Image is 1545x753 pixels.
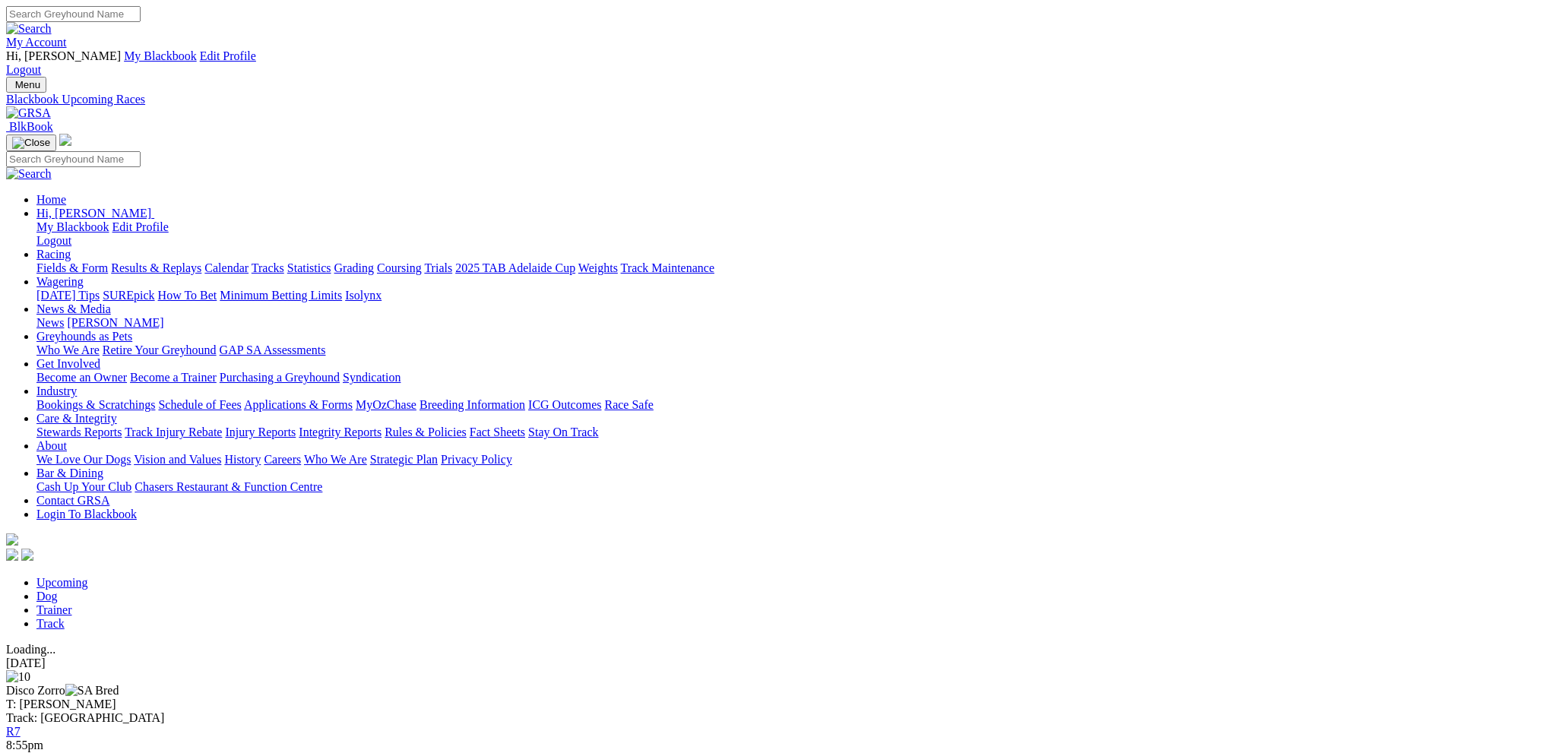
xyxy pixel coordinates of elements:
[6,711,1539,725] div: Track: [GEOGRAPHIC_DATA]
[225,426,296,438] a: Injury Reports
[6,49,1539,77] div: My Account
[158,398,241,411] a: Schedule of Fees
[125,426,222,438] a: Track Injury Rebate
[111,261,201,274] a: Results & Replays
[65,684,119,698] img: SA Bred
[36,220,109,233] a: My Blackbook
[36,207,154,220] a: Hi, [PERSON_NAME]
[6,134,56,151] button: Toggle navigation
[36,398,1539,412] div: Industry
[36,220,1539,248] div: Hi, [PERSON_NAME]
[220,371,340,384] a: Purchasing a Greyhound
[36,330,132,343] a: Greyhounds as Pets
[6,36,67,49] a: My Account
[36,275,84,288] a: Wagering
[36,193,66,206] a: Home
[264,453,301,466] a: Careers
[36,234,71,247] a: Logout
[377,261,422,274] a: Coursing
[36,371,127,384] a: Become an Owner
[287,261,331,274] a: Statistics
[6,670,30,684] img: 10
[36,453,1539,467] div: About
[36,412,117,425] a: Care & Integrity
[36,426,1539,439] div: Care & Integrity
[36,261,1539,275] div: Racing
[36,343,1539,357] div: Greyhounds as Pets
[419,398,525,411] a: Breeding Information
[528,426,598,438] a: Stay On Track
[6,93,1539,106] a: Blackbook Upcoming Races
[6,739,1539,752] div: 8:55pm
[135,480,322,493] a: Chasers Restaurant & Function Centre
[36,371,1539,384] div: Get Involved
[36,576,88,589] a: Upcoming
[470,426,525,438] a: Fact Sheets
[370,453,438,466] a: Strategic Plan
[6,22,52,36] img: Search
[59,134,71,146] img: logo-grsa-white.png
[103,289,154,302] a: SUREpick
[252,261,284,274] a: Tracks
[200,49,256,62] a: Edit Profile
[36,617,65,630] a: Track
[36,439,67,452] a: About
[6,725,21,738] a: R7
[356,398,416,411] a: MyOzChase
[134,453,221,466] a: Vision and Values
[9,120,53,133] span: BlkBook
[36,261,108,274] a: Fields & Form
[130,371,217,384] a: Become a Trainer
[36,289,100,302] a: [DATE] Tips
[6,151,141,167] input: Search
[12,137,50,149] img: Close
[36,467,103,479] a: Bar & Dining
[220,289,342,302] a: Minimum Betting Limits
[385,426,467,438] a: Rules & Policies
[6,684,1539,698] div: Disco Zorro
[6,120,53,133] a: BlkBook
[424,261,452,274] a: Trials
[36,508,137,520] a: Login To Blackbook
[343,371,400,384] a: Syndication
[6,106,51,120] img: GRSA
[6,533,18,546] img: logo-grsa-white.png
[604,398,653,411] a: Race Safe
[36,590,58,603] a: Dog
[6,77,46,93] button: Toggle navigation
[36,398,155,411] a: Bookings & Scratchings
[36,248,71,261] a: Racing
[204,261,249,274] a: Calendar
[621,261,714,274] a: Track Maintenance
[304,453,367,466] a: Who We Are
[6,167,52,181] img: Search
[334,261,374,274] a: Grading
[528,398,601,411] a: ICG Outcomes
[244,398,353,411] a: Applications & Forms
[6,549,18,561] img: facebook.svg
[36,603,72,616] a: Trainer
[6,49,121,62] span: Hi, [PERSON_NAME]
[578,261,618,274] a: Weights
[6,698,1539,711] div: T: [PERSON_NAME]
[36,384,77,397] a: Industry
[36,289,1539,302] div: Wagering
[158,289,217,302] a: How To Bet
[6,657,1539,670] div: [DATE]
[441,453,512,466] a: Privacy Policy
[455,261,575,274] a: 2025 TAB Adelaide Cup
[36,480,131,493] a: Cash Up Your Club
[36,207,151,220] span: Hi, [PERSON_NAME]
[67,316,163,329] a: [PERSON_NAME]
[21,549,33,561] img: twitter.svg
[112,220,169,233] a: Edit Profile
[36,316,1539,330] div: News & Media
[124,49,197,62] a: My Blackbook
[36,494,109,507] a: Contact GRSA
[36,343,100,356] a: Who We Are
[36,453,131,466] a: We Love Our Dogs
[36,357,100,370] a: Get Involved
[6,6,141,22] input: Search
[224,453,261,466] a: History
